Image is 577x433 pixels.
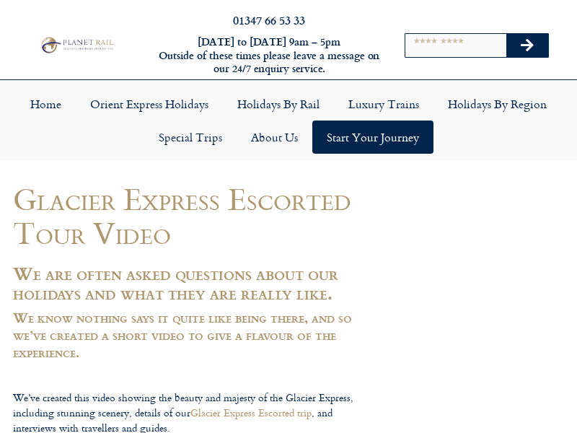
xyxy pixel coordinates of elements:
[237,121,312,154] a: About Us
[76,87,223,121] a: Orient Express Holidays
[433,87,561,121] a: Holidays by Region
[157,35,381,76] h6: [DATE] to [DATE] 9am – 5pm Outside of these times please leave a message on our 24/7 enquiry serv...
[190,405,312,420] a: Glacier Express Escorted trip
[13,182,376,250] h1: Glacier Express Escorted Tour Video
[13,263,376,302] h2: We are often asked questions about our holidays and what they are really like.
[334,87,433,121] a: Luxury Trains
[506,34,548,57] button: Search
[13,309,376,361] h4: We know nothing says it quite like being there, and so we’ve created a short video to give a flav...
[223,87,334,121] a: Holidays by Rail
[16,87,76,121] a: Home
[233,12,305,28] a: 01347 66 53 33
[312,121,433,154] a: Start your Journey
[38,35,115,54] img: Planet Rail Train Holidays Logo
[7,87,570,154] nav: Menu
[144,121,237,154] a: Special Trips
